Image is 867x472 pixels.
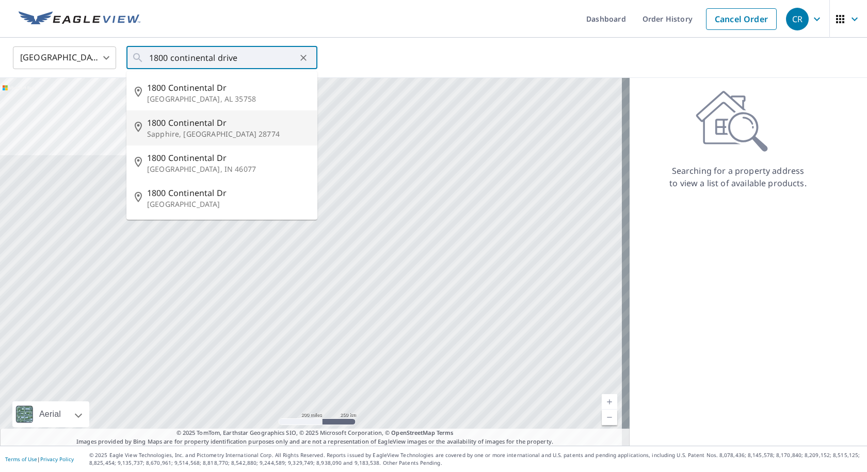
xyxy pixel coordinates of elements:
[602,410,617,425] a: Current Level 5, Zoom Out
[147,129,309,139] p: Sapphire, [GEOGRAPHIC_DATA] 28774
[176,429,454,437] span: © 2025 TomTom, Earthstar Geographics SIO, © 2025 Microsoft Corporation, ©
[296,51,311,65] button: Clear
[149,43,296,72] input: Search by address or latitude-longitude
[147,164,309,174] p: [GEOGRAPHIC_DATA], IN 46077
[89,451,862,467] p: © 2025 Eagle View Technologies, Inc. and Pictometry International Corp. All Rights Reserved. Repo...
[36,401,64,427] div: Aerial
[19,11,140,27] img: EV Logo
[147,117,309,129] span: 1800 Continental Dr
[13,43,116,72] div: [GEOGRAPHIC_DATA]
[437,429,454,436] a: Terms
[147,94,309,104] p: [GEOGRAPHIC_DATA], AL 35758
[706,8,777,30] a: Cancel Order
[147,199,309,209] p: [GEOGRAPHIC_DATA]
[669,165,807,189] p: Searching for a property address to view a list of available products.
[147,152,309,164] span: 1800 Continental Dr
[147,82,309,94] span: 1800 Continental Dr
[786,8,809,30] div: CR
[147,187,309,199] span: 1800 Continental Dr
[602,394,617,410] a: Current Level 5, Zoom In
[391,429,435,436] a: OpenStreetMap
[5,455,37,463] a: Terms of Use
[5,456,74,462] p: |
[12,401,89,427] div: Aerial
[40,455,74,463] a: Privacy Policy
